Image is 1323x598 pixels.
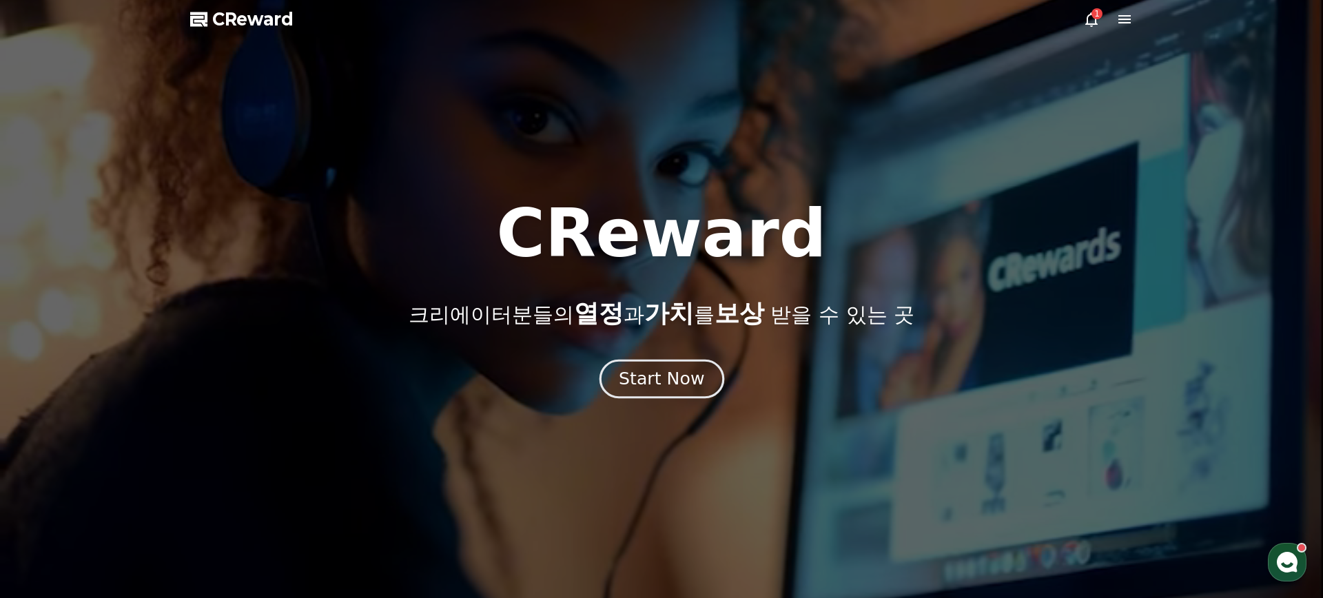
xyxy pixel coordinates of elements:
div: 1 [1091,8,1102,19]
span: 보상 [715,299,764,327]
span: 설정 [213,457,229,468]
a: 홈 [4,437,91,471]
span: 홈 [43,457,52,468]
a: 설정 [178,437,265,471]
button: Start Now [599,360,724,399]
h1: CReward [496,200,826,267]
span: 열정 [574,299,624,327]
span: 대화 [126,458,143,469]
span: 가치 [644,299,694,327]
a: CReward [190,8,294,30]
a: 1 [1083,11,1100,28]
a: Start Now [602,374,721,387]
p: 크리에이터분들의 과 를 받을 수 있는 곳 [409,300,914,327]
a: 대화 [91,437,178,471]
div: Start Now [619,367,704,391]
span: CReward [212,8,294,30]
